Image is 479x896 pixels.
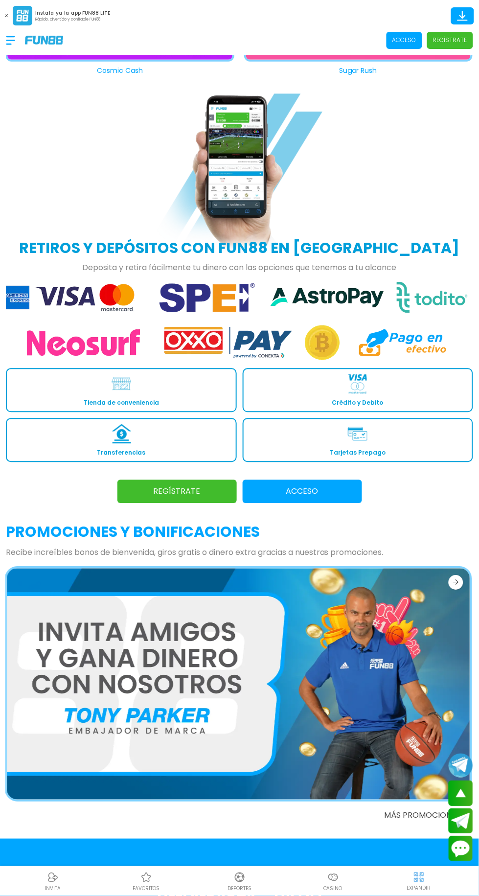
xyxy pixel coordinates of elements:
[25,36,63,44] img: Company Logo
[84,400,159,407] p: Tienda de conveniencia
[348,427,367,441] img: Tarjetas Prepago
[244,66,473,76] h3: Sugar Rush
[332,400,384,407] p: Crédito y Debito
[286,871,380,893] a: CasinoCasinoCasino
[97,450,145,457] p: Transferencias
[35,17,110,23] p: Rápido, divertido y confiable FUN88
[234,872,246,884] img: Deportes
[99,871,193,893] a: Casino FavoritosCasino Favoritosfavoritos
[47,872,59,884] img: Referral
[133,885,160,893] p: favoritos
[330,450,386,457] p: Tarjetas Prepago
[13,6,32,25] img: App Logo
[449,809,473,834] button: Join telegram
[6,547,473,559] p: Recibe increíbles bonos de bienvenida, giros gratis o dinero extra gracias a nuestras promociones.
[112,424,131,444] img: Transferencias
[449,836,473,862] button: Contact customer service
[348,374,367,394] img: Crédito y Debito
[243,486,362,498] p: Acceso
[140,872,152,884] img: Casino Favoritos
[413,872,425,884] img: hide
[157,93,323,267] img: Phone
[449,753,473,779] button: Join telegram channel
[449,781,473,806] button: scroll up
[45,885,61,893] p: INVITA
[385,810,467,822] a: más promociones >
[6,282,473,363] img: Payment Platforms
[6,237,473,259] h2: Retiros y depósitos con FUN88 en [GEOGRAPHIC_DATA]
[407,885,431,892] p: EXPANDIR
[193,871,286,893] a: DeportesDeportesDeportes
[7,569,470,801] img: Bono Referencia
[323,885,342,893] p: Casino
[243,480,362,504] button: Acceso
[433,36,467,45] p: Regístrate
[6,262,473,274] p: Deposita y retira fácilmente tu dinero con las opciones que tenemos a tu alcance
[35,9,110,17] p: Instala ya la app FUN88 LITE
[117,480,237,504] a: regístrate
[112,377,131,391] img: Tienda de conveniencia
[6,871,99,893] a: ReferralReferralINVITA
[228,885,251,893] p: Deportes
[6,521,473,543] h2: Promociones y Bonificaciones
[392,36,416,45] p: Acceso
[5,66,234,76] h3: Cosmic Cash
[327,872,339,884] img: Casino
